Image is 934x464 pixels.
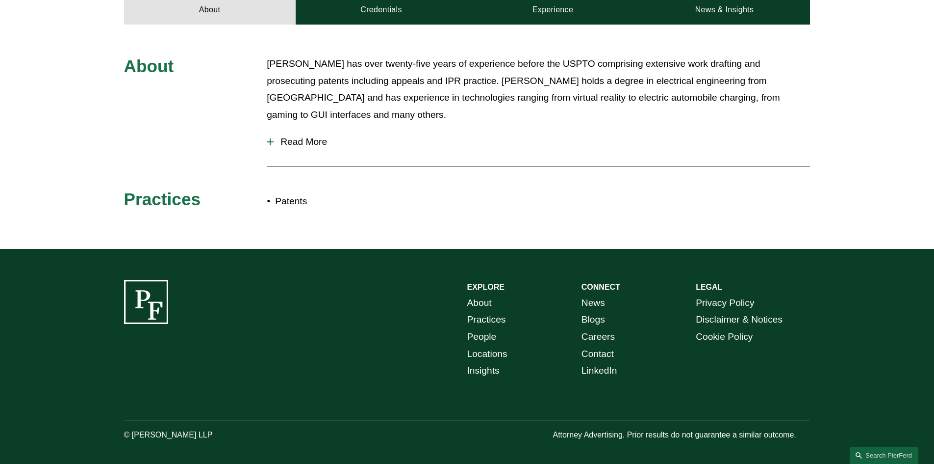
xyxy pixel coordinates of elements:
[581,311,605,328] a: Blogs
[553,428,810,442] p: Attorney Advertising. Prior results do not guarantee a similar outcome.
[467,295,492,312] a: About
[267,55,810,123] p: [PERSON_NAME] has over twenty-five years of experience before the USPTO comprising extensive work...
[124,190,201,209] span: Practices
[124,56,174,76] span: About
[124,428,267,442] p: © [PERSON_NAME] LLP
[850,447,918,464] a: Search this site
[274,136,810,147] span: Read More
[581,328,615,346] a: Careers
[467,362,500,380] a: Insights
[696,283,722,291] strong: LEGAL
[696,328,753,346] a: Cookie Policy
[581,346,614,363] a: Contact
[467,346,507,363] a: Locations
[267,129,810,155] button: Read More
[467,328,497,346] a: People
[581,295,605,312] a: News
[467,283,505,291] strong: EXPLORE
[696,311,783,328] a: Disclaimer & Notices
[467,311,506,328] a: Practices
[275,193,467,210] p: Patents
[696,295,754,312] a: Privacy Policy
[581,283,620,291] strong: CONNECT
[581,362,617,380] a: LinkedIn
